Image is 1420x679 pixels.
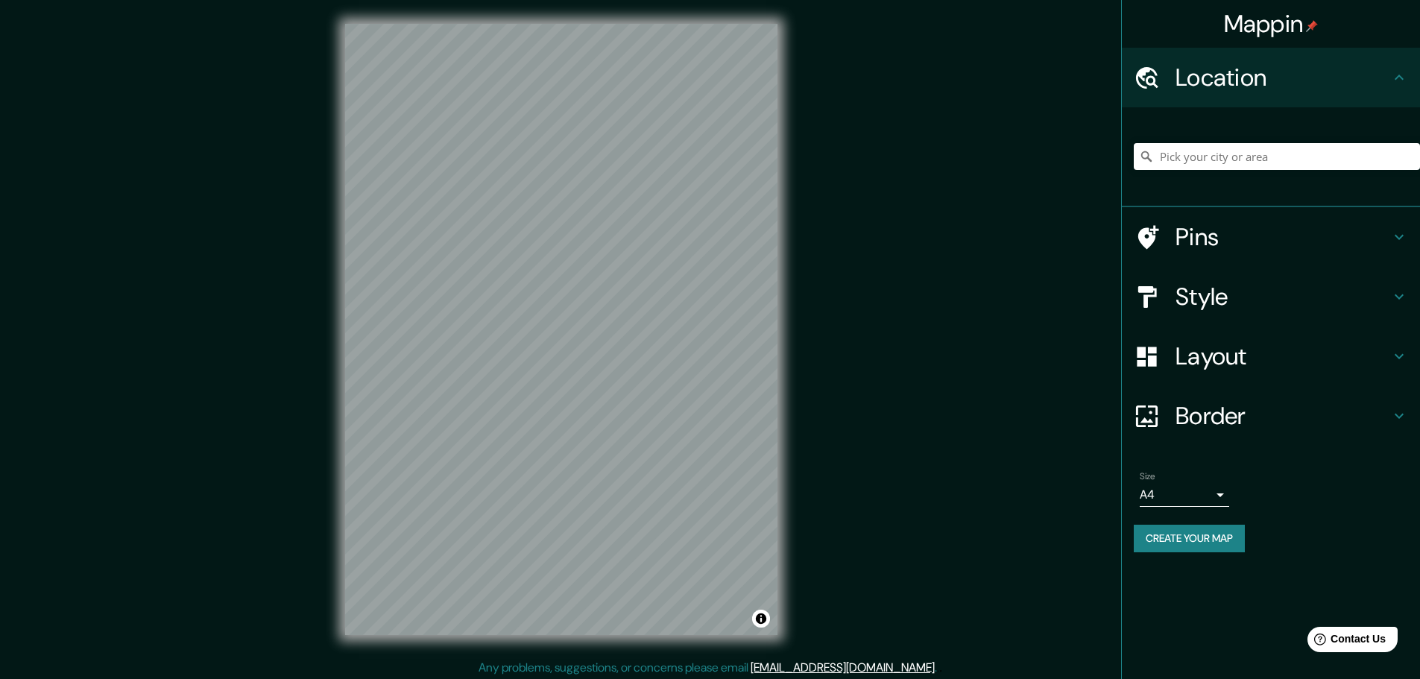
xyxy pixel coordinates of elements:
[1122,386,1420,446] div: Border
[1176,401,1390,431] h4: Border
[1287,621,1404,663] iframe: Help widget launcher
[1176,282,1390,312] h4: Style
[939,659,942,677] div: .
[1176,341,1390,371] h4: Layout
[1306,20,1318,32] img: pin-icon.png
[1134,525,1245,552] button: Create your map
[1140,483,1229,507] div: A4
[345,24,777,635] canvas: Map
[1176,222,1390,252] h4: Pins
[752,610,770,628] button: Toggle attribution
[479,659,937,677] p: Any problems, suggestions, or concerns please email .
[1122,326,1420,386] div: Layout
[1122,267,1420,326] div: Style
[751,660,935,675] a: [EMAIL_ADDRESS][DOMAIN_NAME]
[1140,470,1155,483] label: Size
[937,659,939,677] div: .
[1122,207,1420,267] div: Pins
[1176,63,1390,92] h4: Location
[1134,143,1420,170] input: Pick your city or area
[1224,9,1319,39] h4: Mappin
[1122,48,1420,107] div: Location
